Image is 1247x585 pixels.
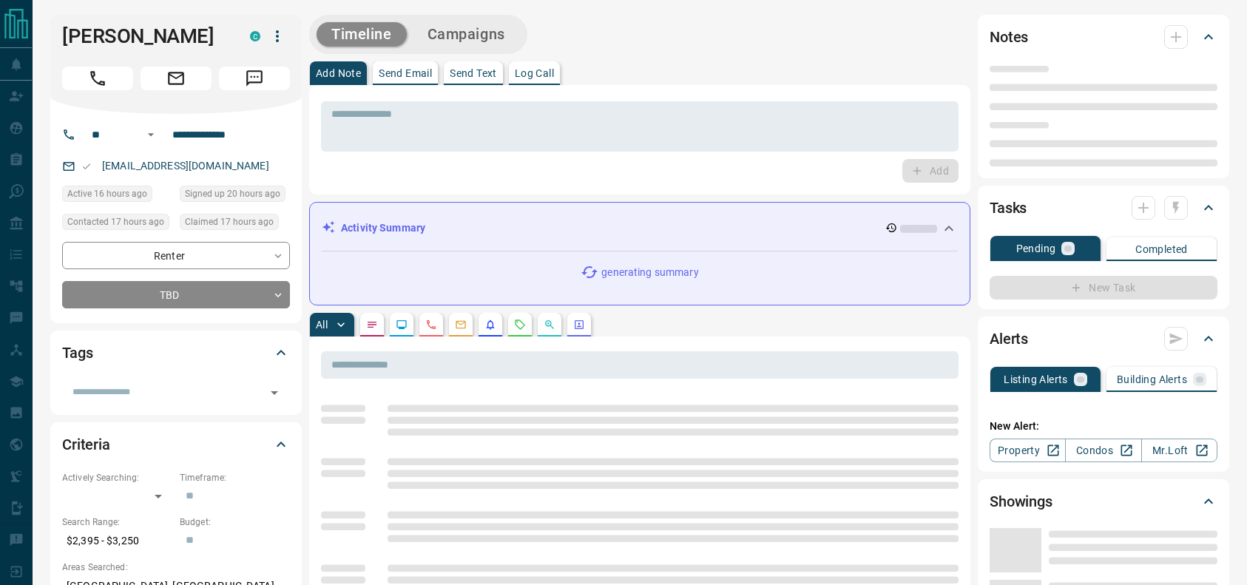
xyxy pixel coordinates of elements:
p: Building Alerts [1117,374,1187,385]
h2: Criteria [62,433,110,456]
span: Claimed 17 hours ago [185,214,274,229]
p: $2,395 - $3,250 [62,529,172,553]
svg: Notes [366,319,378,331]
h2: Alerts [990,327,1028,351]
p: Pending [1016,243,1056,254]
h2: Tasks [990,196,1027,220]
button: Open [264,382,285,403]
h2: Showings [990,490,1052,513]
svg: Emails [455,319,467,331]
p: Listing Alerts [1004,374,1068,385]
span: Contacted 17 hours ago [67,214,164,229]
p: Add Note [316,68,361,78]
div: Mon Aug 18 2025 [62,214,172,234]
div: Criteria [62,427,290,462]
h2: Tags [62,341,92,365]
p: Actively Searching: [62,471,172,484]
svg: Lead Browsing Activity [396,319,408,331]
p: Activity Summary [341,220,425,236]
svg: Listing Alerts [484,319,496,331]
a: Condos [1065,439,1141,462]
span: Email [141,67,212,90]
div: Activity Summary [322,214,958,242]
div: Renter [62,242,290,269]
div: TBD [62,281,290,308]
div: Tasks [990,190,1217,226]
svg: Opportunities [544,319,555,331]
p: Budget: [180,515,290,529]
p: Completed [1135,244,1188,254]
p: Send Text [450,68,497,78]
p: Search Range: [62,515,172,529]
a: Mr.Loft [1141,439,1217,462]
p: generating summary [601,265,698,280]
p: Timeframe: [180,471,290,484]
button: Timeline [317,22,407,47]
div: Showings [990,484,1217,519]
h1: [PERSON_NAME] [62,24,228,48]
p: Areas Searched: [62,561,290,574]
h2: Notes [990,25,1028,49]
div: Mon Aug 18 2025 [180,214,290,234]
p: Send Email [379,68,432,78]
a: [EMAIL_ADDRESS][DOMAIN_NAME] [102,160,269,172]
div: Mon Aug 18 2025 [180,186,290,206]
p: All [316,319,328,330]
div: condos.ca [250,31,260,41]
div: Alerts [990,321,1217,356]
p: New Alert: [990,419,1217,434]
div: Mon Aug 18 2025 [62,186,172,206]
button: Open [142,126,160,143]
svg: Calls [425,319,437,331]
p: Log Call [515,68,554,78]
svg: Email Valid [81,161,92,172]
span: Signed up 20 hours ago [185,186,280,201]
span: Active 16 hours ago [67,186,147,201]
div: Notes [990,19,1217,55]
svg: Requests [514,319,526,331]
span: Call [62,67,133,90]
a: Property [990,439,1066,462]
button: Campaigns [413,22,520,47]
svg: Agent Actions [573,319,585,331]
div: Tags [62,335,290,371]
span: Message [219,67,290,90]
